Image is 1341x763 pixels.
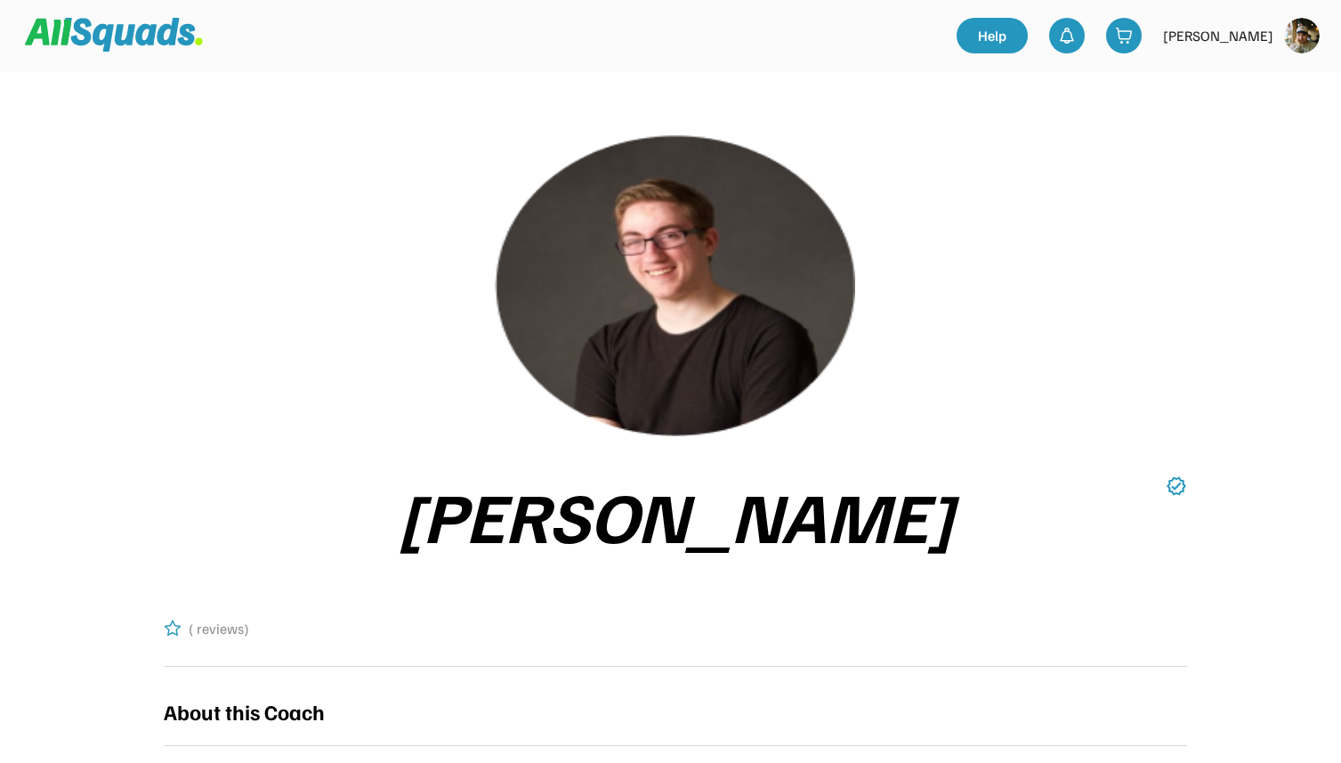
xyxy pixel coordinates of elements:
[1058,27,1076,45] img: bell-03%20%281%29.svg
[1284,18,1320,53] img: https%3A%2F%2F94044dc9e5d3b3599ffa5e2d56a015ce.cdn.bubble.io%2Ff1735884693839x817620674585113600%...
[495,135,855,436] img: Ellipse%2096.png
[25,18,203,52] img: Squad%20Logo.svg
[189,618,249,639] div: ( reviews)
[1163,25,1273,46] div: [PERSON_NAME]
[185,475,1166,554] div: [PERSON_NAME]
[164,695,325,727] div: About this Coach
[1115,27,1133,45] img: shopping-cart-01%20%281%29.svg
[957,18,1028,53] a: Help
